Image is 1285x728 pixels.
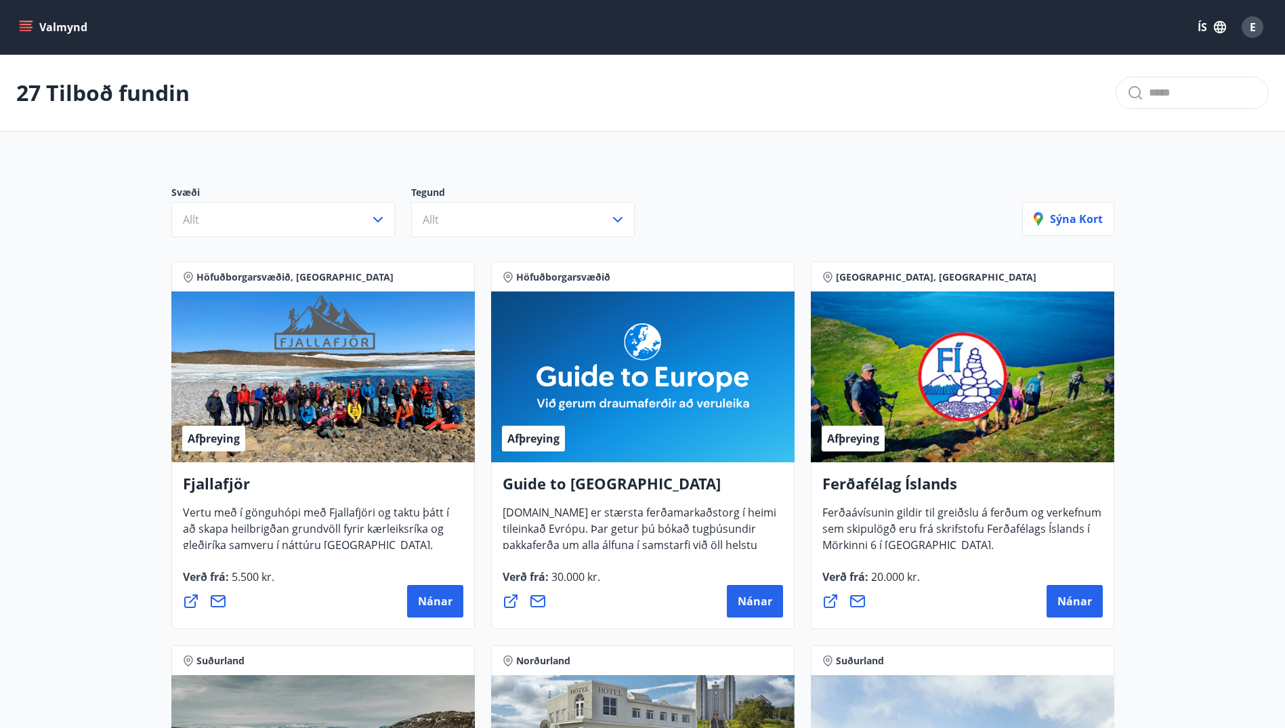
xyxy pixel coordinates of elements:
span: Verð frá : [822,569,920,595]
span: Verð frá : [503,569,600,595]
span: 30.000 kr. [549,569,600,584]
p: Sýna kort [1034,211,1103,226]
span: Nánar [1057,594,1092,609]
span: Suðurland [836,654,884,668]
button: menu [16,15,93,39]
span: Nánar [418,594,452,609]
button: E [1236,11,1269,43]
span: Afþreying [188,431,240,446]
h4: Fjallafjör [183,473,463,504]
button: Nánar [407,585,463,618]
span: Ferðaávísunin gildir til greiðslu á ferðum og verkefnum sem skipulögð eru frá skrifstofu Ferðafél... [822,505,1101,563]
span: Allt [423,212,439,227]
span: Vertu með í gönguhópi með Fjallafjöri og taktu þátt í að skapa heilbrigðan grundvöll fyrir kærlei... [183,505,449,563]
span: Suðurland [196,654,245,668]
span: [DOMAIN_NAME] er stærsta ferðamarkaðstorg í heimi tileinkað Evrópu. Þar getur þú bókað tugþúsundi... [503,505,776,596]
span: 20.000 kr. [868,569,920,584]
span: Höfuðborgarsvæðið, [GEOGRAPHIC_DATA] [196,270,394,284]
span: 5.500 kr. [229,569,274,584]
span: Afþreying [827,431,879,446]
button: Allt [411,202,635,237]
span: Norðurland [516,654,570,668]
span: [GEOGRAPHIC_DATA], [GEOGRAPHIC_DATA] [836,270,1036,284]
button: Nánar [1047,585,1103,618]
span: E [1250,20,1256,35]
button: ÍS [1190,15,1234,39]
span: Allt [183,212,199,227]
span: Verð frá : [183,569,274,595]
p: Tegund [411,186,651,202]
p: Svæði [171,186,411,202]
button: Nánar [727,585,783,618]
h4: Ferðafélag Íslands [822,473,1103,504]
button: Allt [171,202,395,237]
span: Nánar [738,594,772,609]
p: 27 Tilboð fundin [16,78,190,108]
button: Sýna kort [1022,202,1114,236]
h4: Guide to [GEOGRAPHIC_DATA] [503,473,783,504]
span: Höfuðborgarsvæðið [516,270,610,284]
span: Afþreying [507,431,560,446]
